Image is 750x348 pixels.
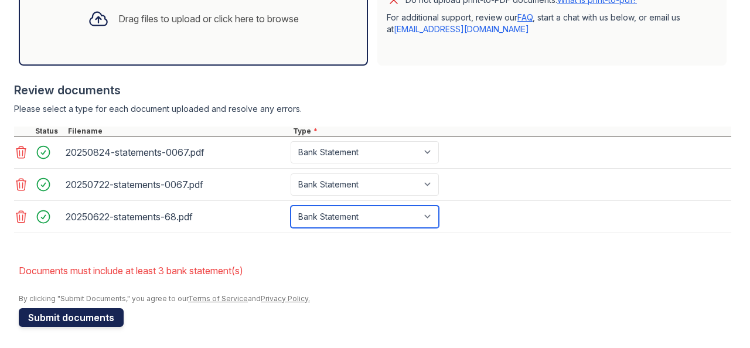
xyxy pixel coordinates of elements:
[261,294,310,303] a: Privacy Policy.
[188,294,248,303] a: Terms of Service
[291,127,731,136] div: Type
[118,12,299,26] div: Drag files to upload or click here to browse
[66,175,286,194] div: 20250722-statements-0067.pdf
[387,12,717,35] p: For additional support, review our , start a chat with us below, or email us at
[14,82,731,98] div: Review documents
[66,143,286,162] div: 20250824-statements-0067.pdf
[394,24,529,34] a: [EMAIL_ADDRESS][DOMAIN_NAME]
[66,127,291,136] div: Filename
[19,308,124,327] button: Submit documents
[33,127,66,136] div: Status
[19,294,731,303] div: By clicking "Submit Documents," you agree to our and
[14,103,731,115] div: Please select a type for each document uploaded and resolve any errors.
[66,207,286,226] div: 20250622-statements-68.pdf
[517,12,533,22] a: FAQ
[19,259,731,282] li: Documents must include at least 3 bank statement(s)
